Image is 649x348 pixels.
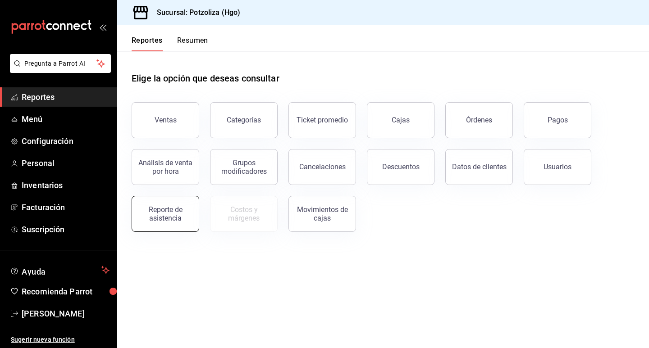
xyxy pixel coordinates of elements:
[210,196,278,232] button: Contrata inventarios para ver este reporte
[10,54,111,73] button: Pregunta a Parrot AI
[22,265,98,276] span: Ayuda
[445,102,513,138] button: Órdenes
[137,205,193,222] div: Reporte de asistencia
[132,196,199,232] button: Reporte de asistencia
[132,36,208,51] div: navigation tabs
[452,163,507,171] div: Datos de clientes
[132,102,199,138] button: Ventas
[544,163,571,171] div: Usuarios
[22,307,110,320] span: [PERSON_NAME]
[99,23,106,31] button: open_drawer_menu
[210,149,278,185] button: Grupos modificadores
[294,205,350,222] div: Movimientos de cajas
[150,7,240,18] h3: Sucursal: Potzoliza (Hgo)
[297,116,348,124] div: Ticket promedio
[288,102,356,138] button: Ticket promedio
[227,116,261,124] div: Categorías
[22,135,110,147] span: Configuración
[367,149,434,185] button: Descuentos
[367,102,434,138] a: Cajas
[299,163,346,171] div: Cancelaciones
[22,113,110,125] span: Menú
[216,205,272,222] div: Costos y márgenes
[288,196,356,232] button: Movimientos de cajas
[524,149,591,185] button: Usuarios
[288,149,356,185] button: Cancelaciones
[6,65,111,75] a: Pregunta a Parrot AI
[22,91,110,103] span: Reportes
[445,149,513,185] button: Datos de clientes
[210,102,278,138] button: Categorías
[548,116,568,124] div: Pagos
[132,36,163,51] button: Reportes
[137,158,193,176] div: Análisis de venta por hora
[132,149,199,185] button: Análisis de venta por hora
[22,201,110,213] span: Facturación
[22,285,110,298] span: Recomienda Parrot
[24,59,97,68] span: Pregunta a Parrot AI
[382,163,420,171] div: Descuentos
[155,116,177,124] div: Ventas
[216,158,272,176] div: Grupos modificadores
[466,116,492,124] div: Órdenes
[392,115,410,126] div: Cajas
[177,36,208,51] button: Resumen
[22,223,110,235] span: Suscripción
[22,157,110,169] span: Personal
[524,102,591,138] button: Pagos
[22,179,110,191] span: Inventarios
[132,72,279,85] h1: Elige la opción que deseas consultar
[11,335,110,344] span: Sugerir nueva función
